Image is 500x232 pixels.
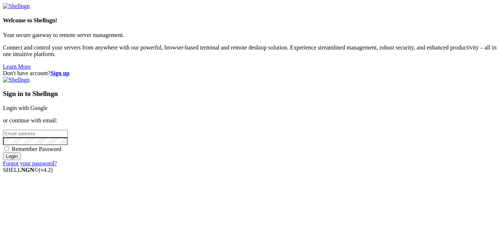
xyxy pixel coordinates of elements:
[3,167,53,173] span: SHELL ©
[3,70,497,77] div: Don't have account?
[51,70,70,76] a: Sign up
[39,167,53,173] span: 4.2.0
[3,3,30,10] img: Shellngn
[3,77,30,83] img: Shellngn
[3,152,21,160] input: Login
[3,32,497,38] p: Your secure gateway to remote server management.
[3,105,48,111] a: Login with Google
[3,160,57,166] a: Forgot your password?
[12,146,61,152] span: Remember Password
[3,17,497,24] h4: Welcome to Shellngn!
[3,44,497,58] p: Connect and control your servers from anywhere with our powerful, browser-based terminal and remo...
[3,117,497,124] p: or continue with email:
[3,90,497,98] h3: Sign in to Shellngn
[3,63,31,70] a: Learn More
[21,167,34,173] b: NGN
[4,146,9,151] input: Remember Password
[3,130,68,137] input: Email address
